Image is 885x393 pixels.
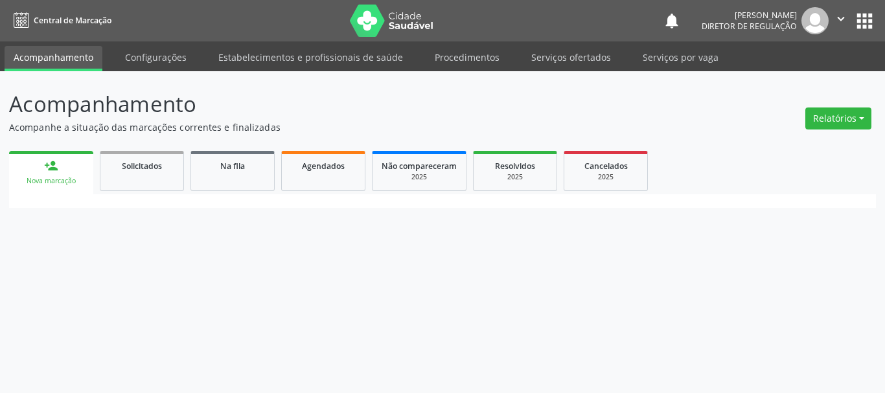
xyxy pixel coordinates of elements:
span: Solicitados [122,161,162,172]
p: Acompanhamento [9,88,616,120]
a: Configurações [116,46,196,69]
span: Não compareceram [382,161,457,172]
span: Central de Marcação [34,15,111,26]
span: Diretor de regulação [702,21,797,32]
span: Resolvidos [495,161,535,172]
p: Acompanhe a situação das marcações correntes e finalizadas [9,120,616,134]
div: 2025 [573,172,638,182]
span: Cancelados [584,161,628,172]
a: Serviços ofertados [522,46,620,69]
button: apps [853,10,876,32]
img: img [801,7,829,34]
div: 2025 [483,172,547,182]
div: Nova marcação [18,176,84,186]
div: 2025 [382,172,457,182]
span: Agendados [302,161,345,172]
button: Relatórios [805,107,871,129]
div: [PERSON_NAME] [702,10,797,21]
a: Acompanhamento [5,46,102,71]
a: Serviços por vaga [634,46,728,69]
i:  [834,12,848,26]
a: Procedimentos [426,46,509,69]
button: notifications [663,12,681,30]
span: Na fila [220,161,245,172]
a: Estabelecimentos e profissionais de saúde [209,46,412,69]
button:  [829,7,853,34]
div: person_add [44,159,58,173]
a: Central de Marcação [9,10,111,31]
